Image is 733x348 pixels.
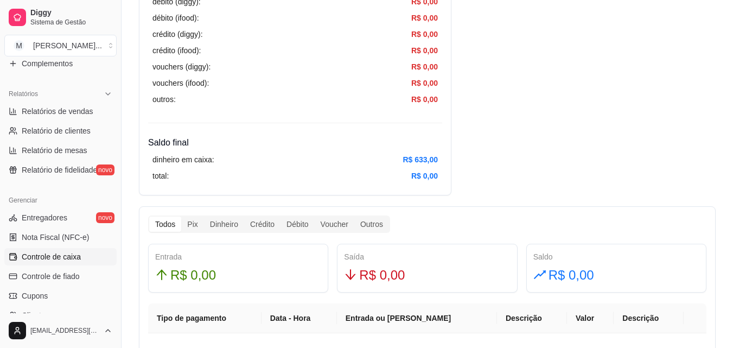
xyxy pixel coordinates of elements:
[4,4,117,30] a: DiggySistema de Gestão
[149,217,181,232] div: Todos
[549,265,594,286] span: R$ 0,00
[170,265,216,286] span: R$ 0,00
[359,265,405,286] span: R$ 0,00
[22,125,91,136] span: Relatório de clientes
[4,268,117,285] a: Controle de fiado
[22,58,73,69] span: Complementos
[152,77,209,89] article: vouchers (ifood):
[4,161,117,179] a: Relatório de fidelidadenovo
[281,217,314,232] div: Débito
[262,303,337,333] th: Data - Hora
[344,251,510,263] div: Saída
[22,212,67,223] span: Entregadores
[315,217,354,232] div: Voucher
[152,93,176,105] article: outros:
[155,251,321,263] div: Entrada
[4,287,117,305] a: Cupons
[33,40,102,51] div: [PERSON_NAME] ...
[411,77,438,89] article: R$ 0,00
[4,122,117,140] a: Relatório de clientes
[152,154,214,166] article: dinheiro em caixa:
[181,217,203,232] div: Pix
[497,303,567,333] th: Descrição
[533,268,546,281] span: rise
[152,12,199,24] article: débito (ifood):
[4,229,117,246] a: Nota Fiscal (NFC-e)
[22,164,97,175] span: Relatório de fidelidade
[22,271,80,282] span: Controle de fiado
[4,209,117,226] a: Entregadoresnovo
[411,61,438,73] article: R$ 0,00
[152,61,211,73] article: vouchers (diggy):
[22,310,49,321] span: Clientes
[411,45,438,56] article: R$ 0,00
[4,192,117,209] div: Gerenciar
[533,251,699,263] div: Saldo
[411,12,438,24] article: R$ 0,00
[30,8,112,18] span: Diggy
[22,145,87,156] span: Relatório de mesas
[9,90,38,98] span: Relatórios
[4,142,117,159] a: Relatório de mesas
[148,303,262,333] th: Tipo de pagamento
[22,232,89,243] span: Nota Fiscal (NFC-e)
[411,28,438,40] article: R$ 0,00
[614,303,684,333] th: Descrição
[4,318,117,344] button: [EMAIL_ADDRESS][DOMAIN_NAME]
[30,18,112,27] span: Sistema de Gestão
[204,217,244,232] div: Dinheiro
[4,307,117,324] a: Clientes
[22,251,81,262] span: Controle de caixa
[567,303,614,333] th: Valor
[22,106,93,117] span: Relatórios de vendas
[152,45,201,56] article: crédito (ifood):
[155,268,168,281] span: arrow-up
[4,248,117,265] a: Controle de caixa
[148,136,442,149] h4: Saldo final
[337,303,497,333] th: Entrada ou [PERSON_NAME]
[22,290,48,301] span: Cupons
[152,28,203,40] article: crédito (diggy):
[354,217,389,232] div: Outros
[4,35,117,56] button: Select a team
[14,40,24,51] span: M
[4,103,117,120] a: Relatórios de vendas
[344,268,357,281] span: arrow-down
[4,55,117,72] a: Complementos
[152,170,169,182] article: total:
[244,217,281,232] div: Crédito
[30,326,99,335] span: [EMAIL_ADDRESS][DOMAIN_NAME]
[403,154,438,166] article: R$ 633,00
[411,170,438,182] article: R$ 0,00
[411,93,438,105] article: R$ 0,00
